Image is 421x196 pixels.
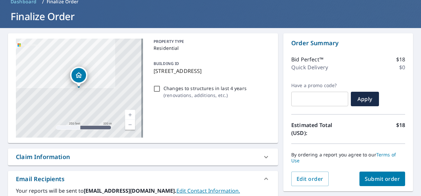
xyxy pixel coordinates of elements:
[70,67,87,87] div: Dropped pin, building 1, Residential property, 7365 Lugano Dr Boynton Beach, FL 33437
[8,10,413,23] h1: Finalize Order
[291,82,348,88] label: Have a promo code?
[351,92,379,106] button: Apply
[365,175,400,182] span: Submit order
[154,39,267,45] p: PROPERTY TYPE
[297,175,323,182] span: Edit order
[359,172,405,186] button: Submit order
[291,152,405,164] p: By ordering a report you agree to our
[356,95,374,103] span: Apply
[154,67,267,75] p: [STREET_ADDRESS]
[84,187,176,194] b: [EMAIL_ADDRESS][DOMAIN_NAME].
[396,55,405,63] p: $18
[154,45,267,51] p: Residential
[396,121,405,137] p: $18
[16,152,70,161] div: Claim Information
[399,63,405,71] p: $0
[176,187,240,194] a: EditContactInfo
[125,110,135,120] a: Current Level 17, Zoom In
[291,172,329,186] button: Edit order
[8,171,278,187] div: Email Recipients
[291,63,328,71] p: Quick Delivery
[164,85,247,92] p: Changes to structures in last 4 years
[154,61,179,66] p: BUILDING ID
[291,151,396,164] a: Terms of Use
[16,187,270,195] label: Your reports will be sent to
[125,120,135,130] a: Current Level 17, Zoom Out
[164,92,247,99] p: ( renovations, additions, etc. )
[291,39,405,48] p: Order Summary
[291,121,348,137] p: Estimated Total (USD):
[16,175,65,183] div: Email Recipients
[8,148,278,165] div: Claim Information
[291,55,323,63] p: Bid Perfect™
